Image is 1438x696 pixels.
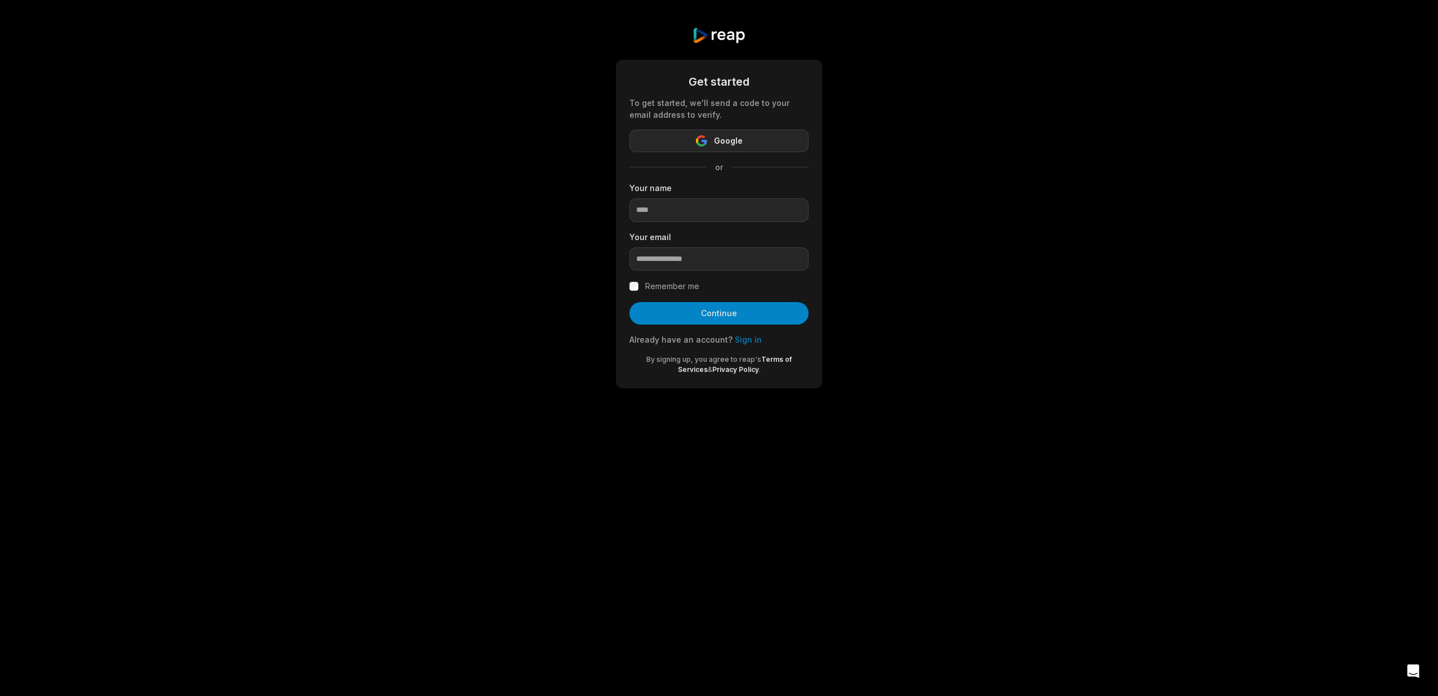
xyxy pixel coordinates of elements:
[629,231,809,243] label: Your email
[759,365,761,374] span: .
[708,365,712,374] span: &
[714,134,743,148] span: Google
[629,182,809,194] label: Your name
[645,280,699,293] label: Remember me
[706,161,732,173] span: or
[629,73,809,90] div: Get started
[735,335,762,344] a: Sign in
[692,27,745,44] img: reap
[646,355,761,363] span: By signing up, you agree to reap's
[629,302,809,325] button: Continue
[629,130,809,152] button: Google
[629,97,809,121] div: To get started, we'll send a code to your email address to verify.
[629,335,733,344] span: Already have an account?
[1400,658,1427,685] div: Open Intercom Messenger
[712,365,759,374] a: Privacy Policy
